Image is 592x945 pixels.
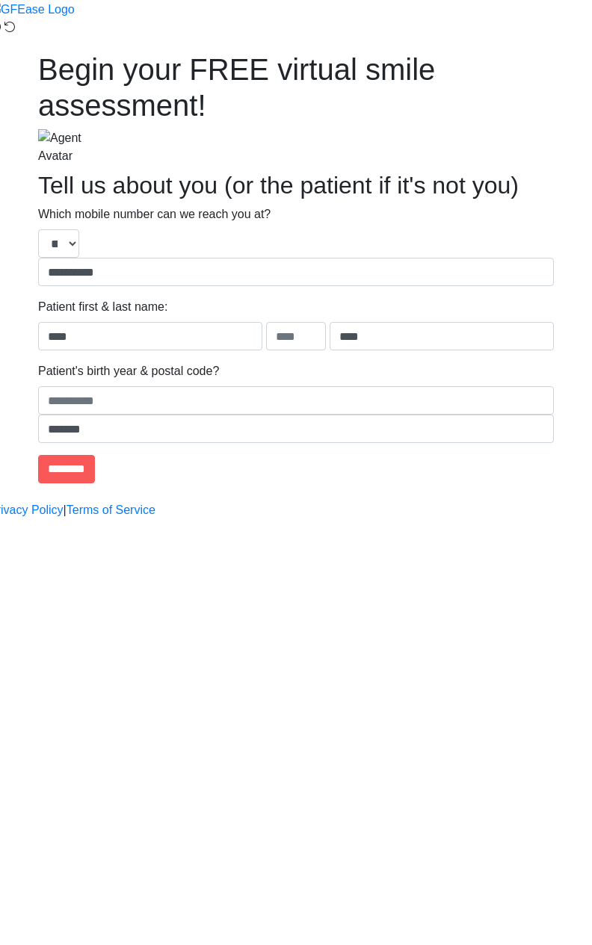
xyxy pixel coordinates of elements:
[38,362,219,380] label: Patient's birth year & postal code?
[64,501,67,519] a: |
[38,52,554,123] h1: Begin your FREE virtual smile assessment!
[38,205,271,223] label: Which mobile number can we reach you at?
[38,298,167,316] label: Patient first & last name:
[67,501,155,519] a: Terms of Service
[38,171,554,199] h2: Tell us about you (or the patient if it's not you)
[38,129,105,165] img: Agent Avatar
